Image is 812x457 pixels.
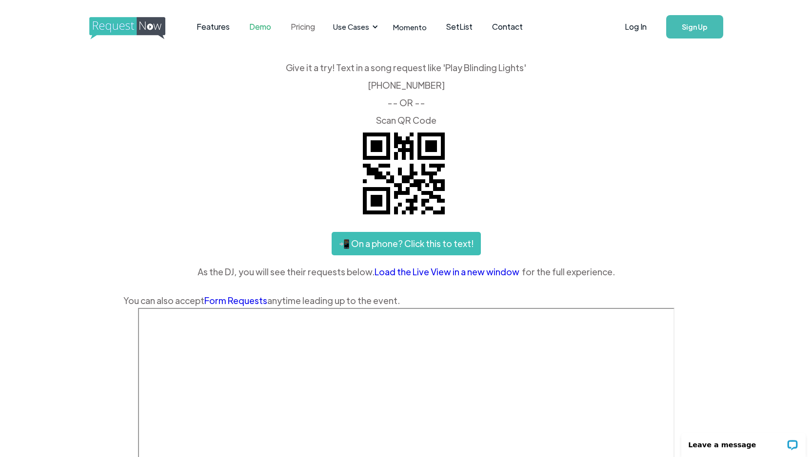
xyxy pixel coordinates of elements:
a: Sign Up [666,15,723,38]
a: Load the Live View in a new window [375,265,522,279]
div: Give it a try! Text in a song request like 'Play Blinding Lights' ‍ [PHONE_NUMBER] -- OR -- ‍ Sca... [123,63,689,125]
a: Features [187,12,239,42]
a: Demo [239,12,281,42]
div: Use Cases [327,12,381,42]
img: requestnow logo [89,17,183,39]
img: QR code [355,125,453,222]
div: You can also accept anytime leading up to the event. [123,293,689,308]
a: Pricing [281,12,325,42]
a: Contact [482,12,533,42]
a: home [89,17,162,37]
div: As the DJ, you will see their requests below. for the full experience. [123,265,689,279]
a: Momento [383,13,436,41]
a: Log In [615,10,656,44]
iframe: LiveChat chat widget [675,426,812,457]
div: Use Cases [333,21,369,32]
a: Form Requests [204,295,267,306]
a: SetList [436,12,482,42]
a: 📲 On a phone? Click this to text! [332,232,481,255]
